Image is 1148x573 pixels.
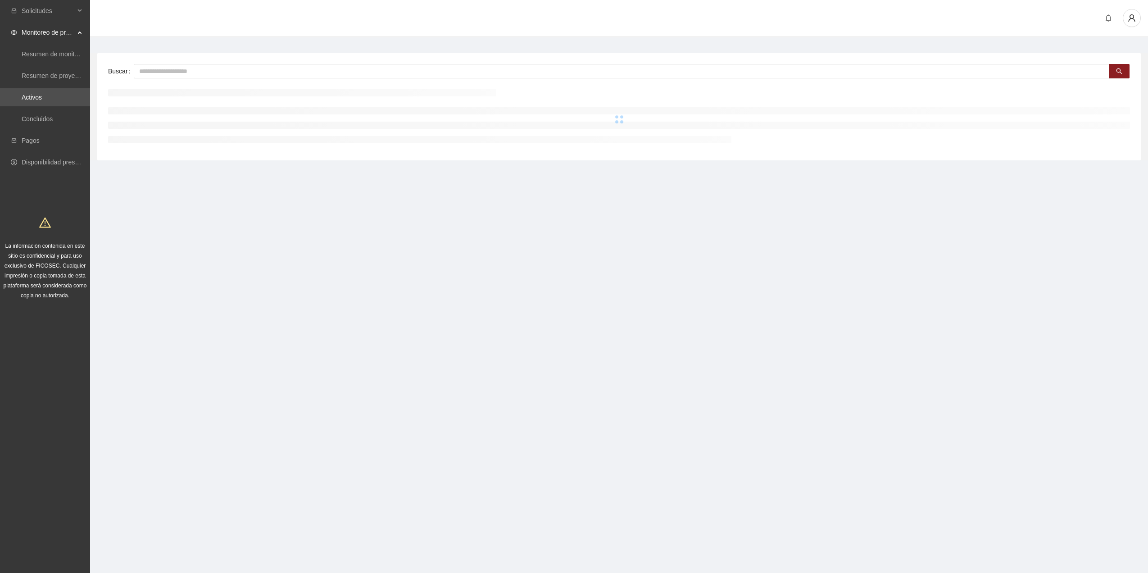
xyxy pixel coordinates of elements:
[22,137,40,144] a: Pagos
[1102,14,1115,22] span: bell
[11,8,17,14] span: inbox
[1101,11,1116,25] button: bell
[1123,14,1140,22] span: user
[22,94,42,101] a: Activos
[4,243,87,299] span: La información contenida en este sitio es confidencial y para uso exclusivo de FICOSEC. Cualquier...
[22,50,87,58] a: Resumen de monitoreo
[22,115,53,123] a: Concluidos
[1116,68,1122,75] span: search
[1123,9,1141,27] button: user
[22,159,99,166] a: Disponibilidad presupuestal
[22,2,75,20] span: Solicitudes
[1109,64,1130,78] button: search
[108,64,134,78] label: Buscar
[39,217,51,228] span: warning
[22,72,118,79] a: Resumen de proyectos aprobados
[11,29,17,36] span: eye
[22,23,75,41] span: Monitoreo de proyectos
